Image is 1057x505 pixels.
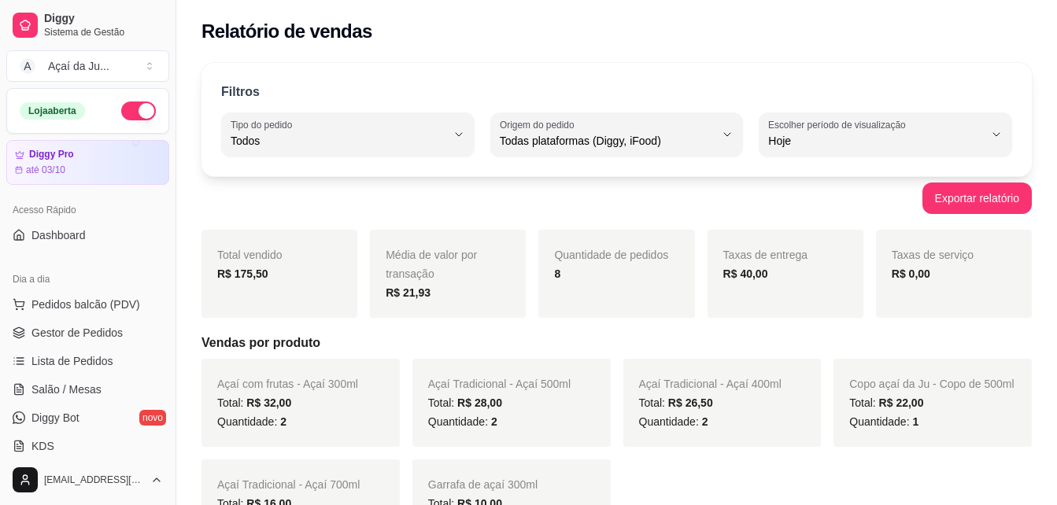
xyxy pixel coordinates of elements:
[849,378,1014,390] span: Copo açaí da Ju - Copo de 500ml
[217,478,360,491] span: Açaí Tradicional - Açaí 700ml
[428,478,538,491] span: Garrafa de açaí 300ml
[31,382,102,397] span: Salão / Mesas
[428,396,502,409] span: Total:
[554,249,668,261] span: Quantidade de pedidos
[639,415,708,428] span: Quantidade:
[48,58,109,74] div: Açaí da Ju ...
[500,133,715,149] span: Todas plataformas (Diggy, iFood)
[29,149,74,160] article: Diggy Pro
[44,12,163,26] span: Diggy
[20,58,35,74] span: A
[31,410,79,426] span: Diggy Bot
[639,396,713,409] span: Total:
[217,396,291,409] span: Total:
[6,320,169,345] a: Gestor de Pedidos
[768,118,911,131] label: Escolher período de visualização
[6,292,169,317] button: Pedidos balcão (PDV)
[26,164,65,176] article: até 03/10
[849,415,918,428] span: Quantidade:
[44,474,144,486] span: [EMAIL_ADDRESS][DOMAIN_NAME]
[246,396,291,409] span: R$ 32,00
[217,415,286,428] span: Quantidade:
[6,140,169,185] a: Diggy Proaté 03/10
[759,112,1012,157] button: Escolher período de visualizaçãoHoje
[231,118,298,131] label: Tipo do pedido
[6,223,169,248] a: Dashboard
[6,461,169,499] button: [EMAIL_ADDRESS][DOMAIN_NAME]
[6,50,169,82] button: Select a team
[6,377,169,402] a: Salão / Mesas
[201,334,1032,352] h5: Vendas por produto
[20,102,85,120] div: Loja aberta
[217,267,268,280] strong: R$ 175,50
[912,415,918,428] span: 1
[31,353,113,369] span: Lista de Pedidos
[221,83,260,101] p: Filtros
[31,325,123,341] span: Gestor de Pedidos
[217,249,283,261] span: Total vendido
[490,112,744,157] button: Origem do pedidoTodas plataformas (Diggy, iFood)
[723,267,768,280] strong: R$ 40,00
[500,118,579,131] label: Origem do pedido
[428,378,571,390] span: Açaí Tradicional - Açaí 500ml
[491,415,497,428] span: 2
[457,396,502,409] span: R$ 28,00
[231,133,446,149] span: Todos
[922,182,1032,214] button: Exportar relatório
[31,438,54,454] span: KDS
[428,415,497,428] span: Quantidade:
[849,396,923,409] span: Total:
[6,405,169,430] a: Diggy Botnovo
[6,6,169,44] a: DiggySistema de Gestão
[554,267,560,280] strong: 8
[6,433,169,459] a: KDS
[768,133,984,149] span: Hoje
[121,101,156,120] button: Alterar Status
[892,267,930,280] strong: R$ 0,00
[221,112,475,157] button: Tipo do pedidoTodos
[723,249,808,261] span: Taxas de entrega
[31,227,86,243] span: Dashboard
[702,415,708,428] span: 2
[6,348,169,374] a: Lista de Pedidos
[217,378,358,390] span: Açaí com frutas - Açaí 300ml
[280,415,286,428] span: 2
[386,286,431,299] strong: R$ 21,93
[668,396,713,409] span: R$ 26,50
[6,197,169,223] div: Acesso Rápido
[386,249,477,280] span: Média de valor por transação
[44,26,163,39] span: Sistema de Gestão
[31,297,140,312] span: Pedidos balcão (PDV)
[639,378,782,390] span: Açaí Tradicional - Açaí 400ml
[6,267,169,292] div: Dia a dia
[201,19,372,44] h2: Relatório de vendas
[892,249,974,261] span: Taxas de serviço
[879,396,924,409] span: R$ 22,00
